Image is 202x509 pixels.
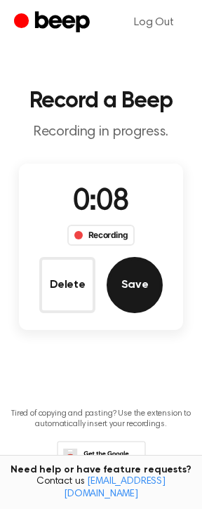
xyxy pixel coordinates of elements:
h1: Record a Beep [11,90,191,112]
p: Tired of copying and pasting? Use the extension to automatically insert your recordings. [11,409,191,430]
a: Beep [14,9,93,37]
a: Log Out [120,6,188,39]
span: 0:08 [73,187,129,217]
button: Delete Audio Record [39,257,95,313]
p: Recording in progress. [11,124,191,141]
a: [EMAIL_ADDRESS][DOMAIN_NAME] [64,477,166,499]
div: Recording [67,225,135,246]
button: Save Audio Record [107,257,163,313]
span: Contact us [8,476,194,501]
